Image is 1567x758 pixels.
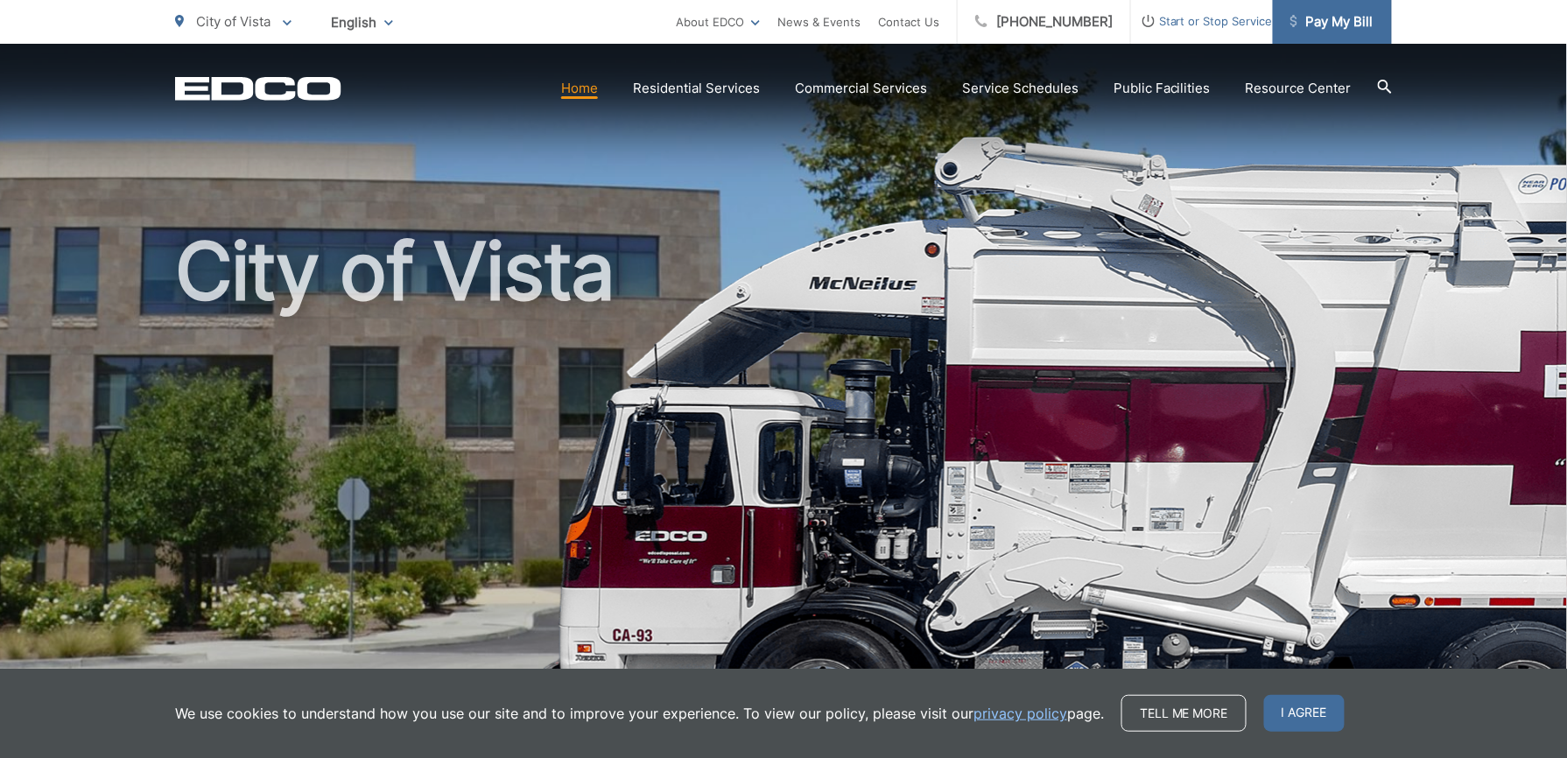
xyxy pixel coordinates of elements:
a: Tell me more [1121,695,1247,732]
span: I agree [1264,695,1345,732]
a: Contact Us [878,11,939,32]
a: Residential Services [633,78,760,99]
a: EDCD logo. Return to the homepage. [175,76,341,101]
a: Service Schedules [962,78,1079,99]
a: News & Events [777,11,861,32]
span: English [318,7,406,38]
span: City of Vista [196,13,271,30]
a: Public Facilities [1114,78,1211,99]
p: We use cookies to understand how you use our site and to improve your experience. To view our pol... [175,703,1104,724]
a: Resource Center [1246,78,1352,99]
a: Home [561,78,598,99]
a: Commercial Services [795,78,927,99]
a: About EDCO [676,11,760,32]
span: Pay My Bill [1290,11,1374,32]
a: privacy policy [973,703,1067,724]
